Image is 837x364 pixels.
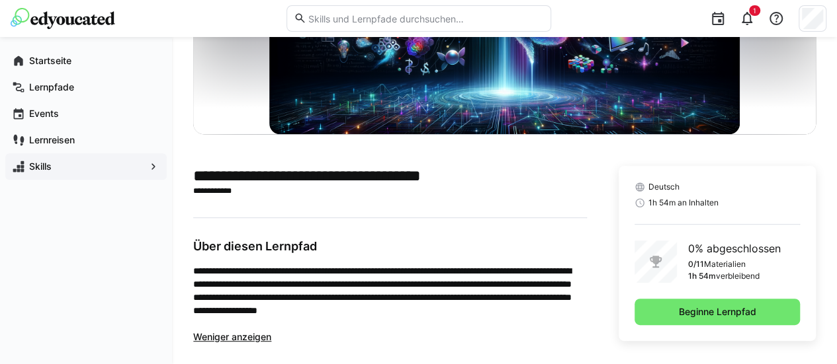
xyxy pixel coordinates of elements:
p: Materialien [703,259,745,270]
span: 1h 54m an Inhalten [648,198,718,208]
span: Weniger anzeigen [193,331,271,342]
p: 1h 54m [687,271,715,281]
p: 0/11 [687,259,703,270]
p: 0% abgeschlossen [687,240,780,256]
input: Skills und Lernpfade durchsuchen… [306,13,543,24]
p: verbleibend [715,271,759,281]
button: Beginne Lernpfad [635,299,800,325]
span: 1 [753,7,756,15]
span: Beginne Lernpfad [677,305,758,318]
h3: Über diesen Lernpfad [193,239,587,254]
span: Deutsch [648,182,679,192]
